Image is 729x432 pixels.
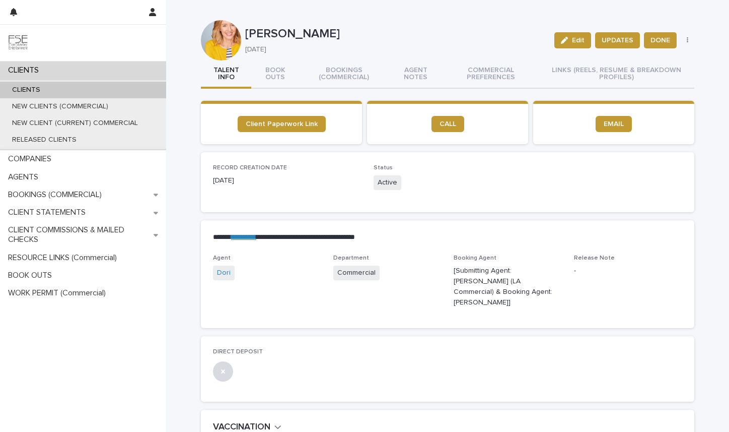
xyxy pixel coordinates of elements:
span: UPDATES [602,35,633,45]
span: RECORD CREATION DATE [213,165,287,171]
button: BOOKINGS (COMMERCIAL) [300,60,389,89]
button: LINKS (REELS, RESUME & BREAKDOWN PROFILES) [539,60,694,89]
button: TALENT INFO [201,60,251,89]
p: BOOK OUTS [4,271,60,280]
span: Status [374,165,393,171]
span: DONE [650,35,670,45]
span: Agent [213,255,231,261]
p: CLIENT COMMISSIONS & MAILED CHECKS [4,225,154,244]
p: BOOKINGS (COMMERCIAL) [4,190,110,200]
p: [Submitting Agent: [PERSON_NAME] (LA Commercial) & Booking Agent: [PERSON_NAME]] [454,266,562,307]
a: Dori [217,268,231,278]
button: UPDATES [595,32,640,48]
p: WORK PERMIT (Commercial) [4,288,114,298]
p: CLIENTS [4,66,47,75]
p: NEW CLIENTS (COMMERCIAL) [4,102,116,111]
button: Edit [554,32,591,48]
p: CLIENTS [4,86,48,94]
button: BOOK OUTS [251,60,300,89]
span: CALL [440,120,456,128]
button: DONE [644,32,677,48]
span: Release Note [574,255,615,261]
span: Edit [572,37,585,44]
p: COMPANIES [4,154,59,164]
p: - [574,266,682,276]
a: CALL [431,116,464,132]
p: [PERSON_NAME] [245,27,546,41]
button: COMMERCIAL PREFERENCES [443,60,539,89]
span: EMAIL [604,120,624,128]
p: AGENTS [4,172,46,182]
p: NEW CLIENT (CURRENT) COMMERCIAL [4,119,146,128]
span: Active [374,175,401,190]
a: Client Paperwork Link [238,116,326,132]
span: Commercial [333,266,380,280]
img: 9JgRvJ3ETPGCJDhvPVA5 [8,33,28,53]
span: Client Paperwork Link [246,120,318,128]
a: EMAIL [596,116,632,132]
p: RESOURCE LINKS (Commercial) [4,253,125,263]
p: [DATE] [213,175,361,186]
button: AGENT NOTES [389,60,443,89]
span: DIRECT DEPOSIT [213,349,263,355]
span: Booking Agent [454,255,496,261]
p: [DATE] [245,45,542,54]
p: RELEASED CLIENTS [4,136,85,144]
span: Department [333,255,369,261]
p: CLIENT STATEMENTS [4,208,94,217]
